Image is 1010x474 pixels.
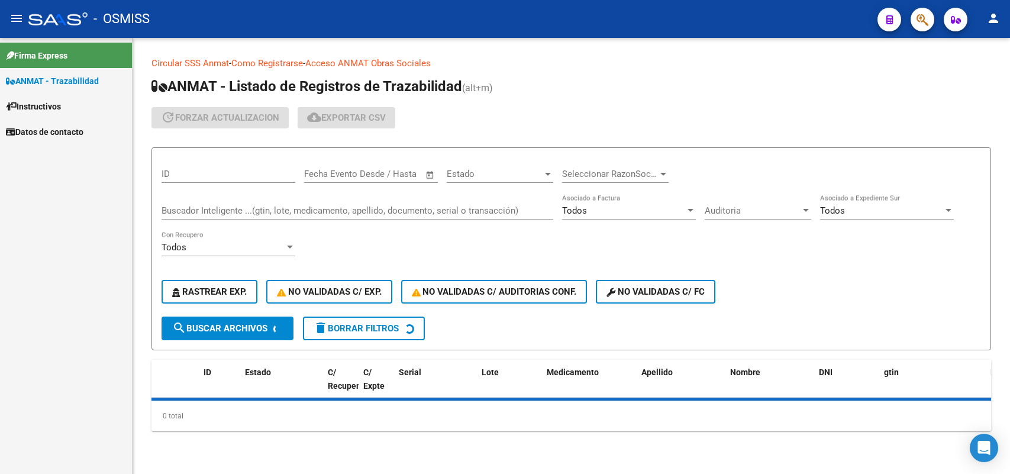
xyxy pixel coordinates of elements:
mat-icon: cloud_download [307,110,321,124]
span: Buscar Archivos [172,323,267,334]
a: Circular SSS Anmat [151,58,229,69]
span: Apellido [641,367,673,377]
span: Exportar CSV [307,112,386,123]
span: forzar actualizacion [161,112,279,123]
datatable-header-cell: gtin [879,360,986,412]
span: C/ Recupero [328,367,364,391]
span: ANMAT - Trazabilidad [6,75,99,88]
datatable-header-cell: C/ Expte [359,360,394,412]
datatable-header-cell: Lote [477,360,542,412]
span: Todos [820,205,845,216]
mat-icon: search [172,321,186,335]
span: No Validadas c/ Auditorias Conf. [412,286,577,297]
button: Buscar Archivos [162,317,293,340]
button: Exportar CSV [298,107,395,128]
datatable-header-cell: Serial [394,360,477,412]
datatable-header-cell: C/ Recupero [323,360,359,412]
datatable-header-cell: Nombre [725,360,814,412]
button: No Validadas c/ Auditorias Conf. [401,280,588,304]
span: Todos [162,242,186,253]
mat-icon: update [161,110,175,124]
datatable-header-cell: ID [199,360,240,412]
button: No validadas c/ FC [596,280,715,304]
span: No Validadas c/ Exp. [277,286,382,297]
span: ANMAT - Listado de Registros de Trazabilidad [151,78,462,95]
datatable-header-cell: Medicamento [542,360,637,412]
span: Serial [399,367,421,377]
span: ID [204,367,211,377]
span: Datos de contacto [6,125,83,138]
datatable-header-cell: Apellido [637,360,725,412]
span: Estado [447,169,543,179]
span: Medicamento [547,367,599,377]
span: - OSMISS [93,6,150,32]
span: Estado [245,367,271,377]
span: Lote [482,367,499,377]
mat-icon: person [986,11,1001,25]
button: Rastrear Exp. [162,280,257,304]
p: - - [151,57,991,70]
span: Firma Express [6,49,67,62]
input: Start date [304,169,343,179]
a: Documentacion trazabilidad [431,58,541,69]
span: (alt+m) [462,82,493,93]
span: No validadas c/ FC [606,286,705,297]
span: Borrar Filtros [314,323,399,334]
span: Seleccionar RazonSocial [562,169,658,179]
button: Open calendar [424,168,437,182]
span: gtin [884,367,899,377]
button: forzar actualizacion [151,107,289,128]
input: End date [353,169,411,179]
span: Rastrear Exp. [172,286,247,297]
button: No Validadas c/ Exp. [266,280,392,304]
a: Acceso ANMAT Obras Sociales [305,58,431,69]
span: Nombre [730,367,760,377]
div: Open Intercom Messenger [970,434,998,462]
span: DNI [819,367,832,377]
span: Auditoria [705,205,801,216]
mat-icon: menu [9,11,24,25]
button: Borrar Filtros [303,317,425,340]
span: Todos [562,205,587,216]
datatable-header-cell: Estado [240,360,323,412]
span: Instructivos [6,100,61,113]
div: 0 total [151,401,991,431]
mat-icon: delete [314,321,328,335]
span: C/ Expte [363,367,385,391]
a: Como Registrarse [231,58,303,69]
datatable-header-cell: DNI [814,360,879,412]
